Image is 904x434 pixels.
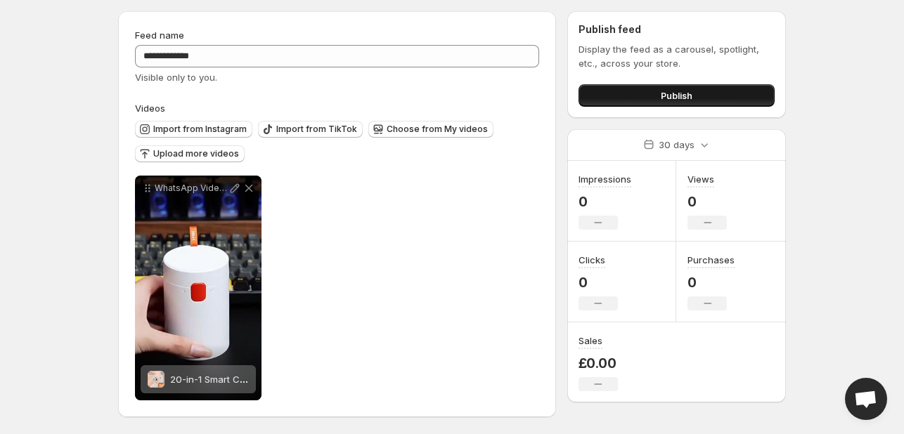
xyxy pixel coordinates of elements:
span: Feed name [135,29,184,41]
p: Display the feed as a carousel, spotlight, etc., across your store. [579,42,775,70]
button: Import from TikTok [258,121,363,138]
p: WhatsApp Video [DATE] at 191331_11276960 [155,183,228,194]
button: Upload more videos [135,145,245,162]
p: 0 [579,193,631,210]
h3: Purchases [687,253,735,267]
span: Import from TikTok [276,124,357,135]
p: 0 [687,193,727,210]
button: Import from Instagram [135,121,252,138]
button: Publish [579,84,775,107]
p: 0 [687,274,735,291]
span: Publish [661,88,692,103]
span: Upload more videos [153,148,239,159]
span: Videos [135,103,165,114]
span: Choose from My videos [387,124,488,135]
p: 30 days [659,138,695,152]
h3: Sales [579,334,602,348]
p: 0 [579,274,618,291]
span: 20-in-1 Smart Cleaning Kit – Multi-Tool for Electronics & Gadgets. [170,374,457,385]
h3: Impressions [579,172,631,186]
span: Import from Instagram [153,124,247,135]
button: Choose from My videos [368,121,493,138]
div: WhatsApp Video [DATE] at 191331_1127696020-in-1 Smart Cleaning Kit – Multi-Tool for Electronics &... [135,176,261,400]
img: 20-in-1 Smart Cleaning Kit – Multi-Tool for Electronics & Gadgets. [148,371,164,388]
h3: Clicks [579,253,605,267]
h3: Views [687,172,714,186]
p: £0.00 [579,355,618,371]
h2: Publish feed [579,22,775,37]
a: Open chat [845,378,887,420]
span: Visible only to you. [135,72,217,83]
